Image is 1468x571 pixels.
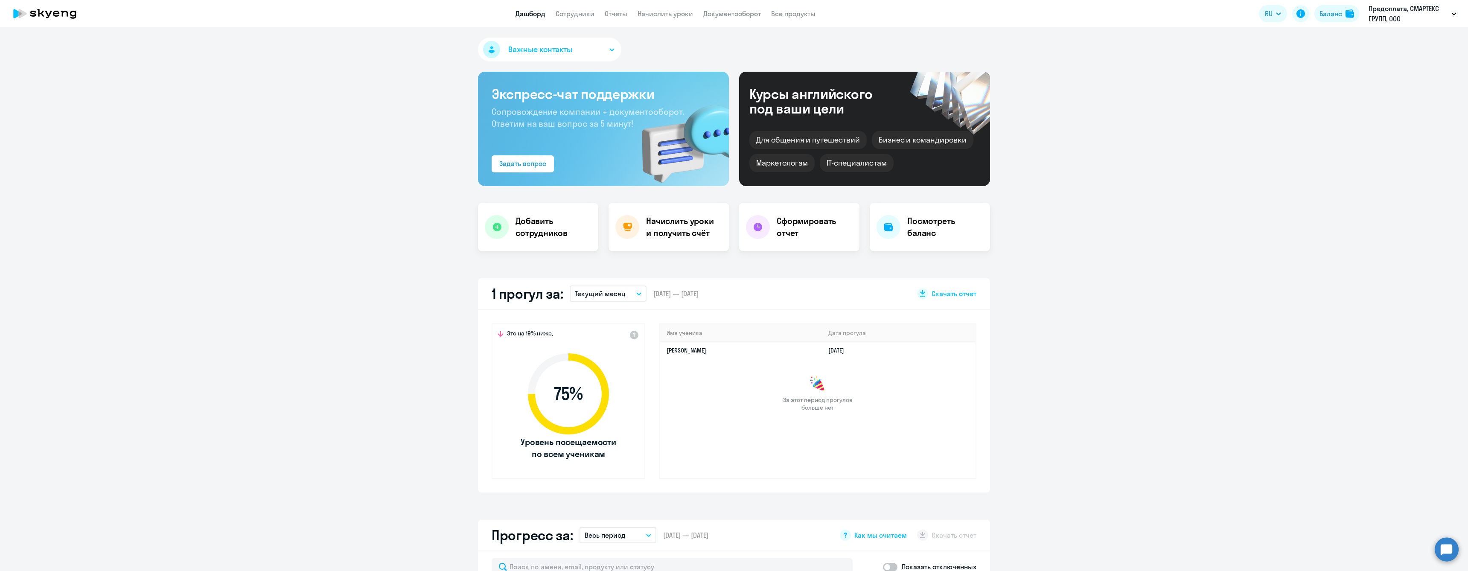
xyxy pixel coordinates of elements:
div: Курсы английского под ваши цели [749,87,895,116]
span: Скачать отчет [932,289,976,298]
th: Дата прогула [821,324,976,342]
div: IT-специалистам [820,154,893,172]
h4: Начислить уроки и получить счёт [646,215,720,239]
div: Для общения и путешествий [749,131,867,149]
img: balance [1346,9,1354,18]
h4: Посмотреть баланс [907,215,983,239]
button: Балансbalance [1314,5,1359,22]
p: Предоплата, СМАРТЕКС ГРУПП, ООО [1369,3,1448,24]
span: Сопровождение компании + документооборот. Ответим на ваш вопрос за 5 минут! [492,106,684,129]
span: 75 % [519,384,617,404]
a: Отчеты [605,9,627,18]
span: [DATE] — [DATE] [663,530,708,540]
button: Предоплата, СМАРТЕКС ГРУПП, ООО [1364,3,1461,24]
button: Задать вопрос [492,155,554,172]
button: Текущий месяц [570,285,647,302]
img: congrats [809,376,826,393]
span: Важные контакты [508,44,572,55]
span: [DATE] — [DATE] [653,289,699,298]
h2: 1 прогул за: [492,285,563,302]
div: Бизнес и командировки [872,131,973,149]
a: Все продукты [771,9,816,18]
span: RU [1265,9,1273,19]
button: RU [1259,5,1287,22]
a: Начислить уроки [638,9,693,18]
h4: Сформировать отчет [777,215,853,239]
a: [PERSON_NAME] [667,347,706,354]
p: Текущий месяц [575,288,626,299]
h3: Экспресс-чат поддержки [492,85,715,102]
p: Весь период [585,530,626,540]
button: Важные контакты [478,38,621,61]
div: Задать вопрос [499,158,546,169]
div: Маркетологам [749,154,815,172]
button: Весь период [580,527,656,543]
img: bg-img [629,90,729,186]
div: Баланс [1319,9,1342,19]
h4: Добавить сотрудников [516,215,591,239]
a: Документооборот [703,9,761,18]
a: Дашборд [516,9,545,18]
a: Сотрудники [556,9,594,18]
span: Это на 19% ниже, [507,329,553,340]
th: Имя ученика [660,324,821,342]
a: [DATE] [828,347,851,354]
span: Уровень посещаемости по всем ученикам [519,436,617,460]
h2: Прогресс за: [492,527,573,544]
span: Как мы считаем [854,530,907,540]
span: За этот период прогулов больше нет [782,396,853,411]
